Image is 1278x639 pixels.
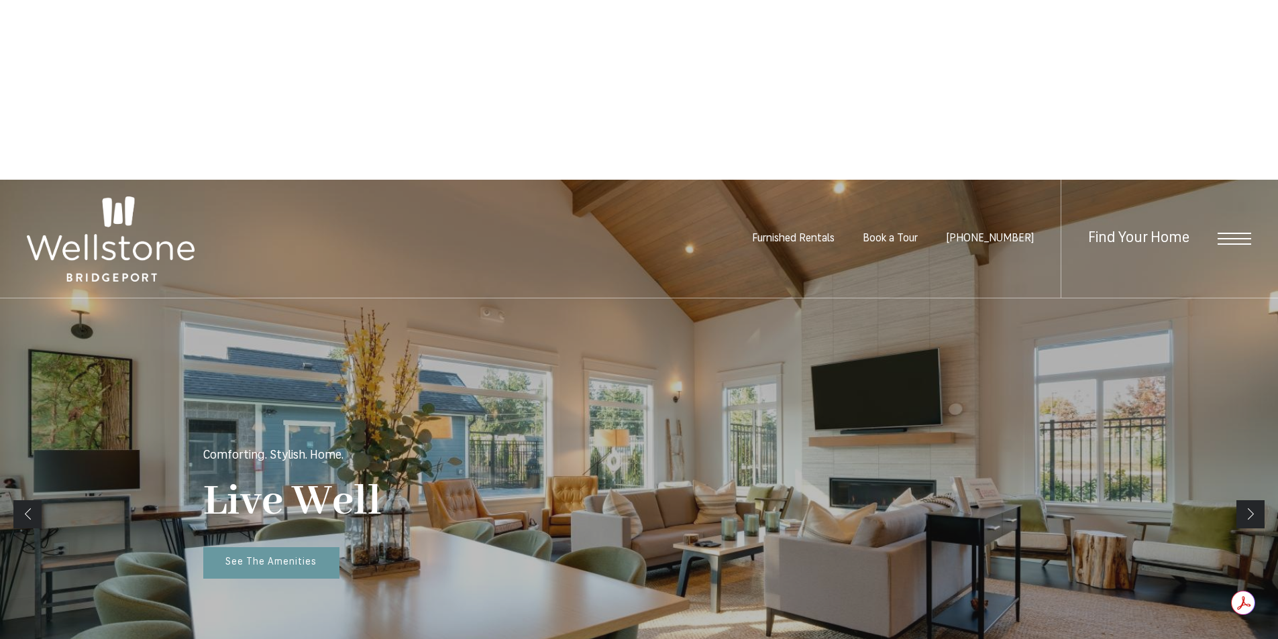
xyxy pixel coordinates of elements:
[946,233,1034,244] span: [PHONE_NUMBER]
[1236,500,1265,528] a: Next
[27,196,195,282] img: Wellstone
[863,233,918,244] a: Book a Tour
[1218,233,1251,245] button: Open Menu
[752,233,835,244] a: Furnished Rentals
[203,450,343,462] p: Comforting. Stylish. Home.
[225,557,317,567] span: See The Amenities
[1088,231,1189,246] a: Find Your Home
[203,475,382,528] p: Live Well
[946,233,1034,244] a: Call Us at (253) 642-8681
[203,547,339,579] a: See The Amenities
[13,500,42,528] a: Previous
